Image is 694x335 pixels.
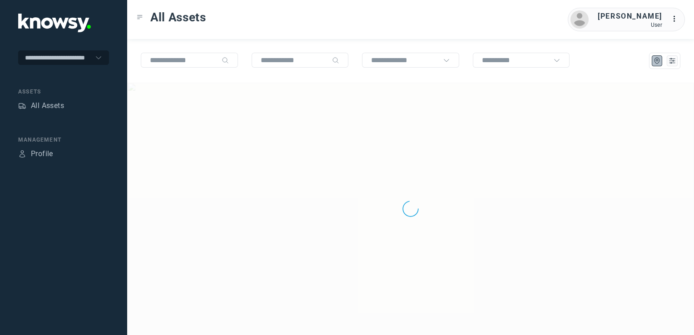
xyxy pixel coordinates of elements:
[598,22,662,28] div: User
[18,136,109,144] div: Management
[672,15,681,22] tspan: ...
[332,57,339,64] div: Search
[222,57,229,64] div: Search
[668,57,676,65] div: List
[653,57,661,65] div: Map
[18,150,26,158] div: Profile
[18,100,64,111] a: AssetsAll Assets
[18,14,91,32] img: Application Logo
[671,14,682,26] div: :
[598,11,662,22] div: [PERSON_NAME]
[31,100,64,111] div: All Assets
[18,102,26,110] div: Assets
[671,14,682,25] div: :
[150,9,206,25] span: All Assets
[31,148,53,159] div: Profile
[570,10,589,29] img: avatar.png
[18,148,53,159] a: ProfileProfile
[18,88,109,96] div: Assets
[137,14,143,20] div: Toggle Menu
